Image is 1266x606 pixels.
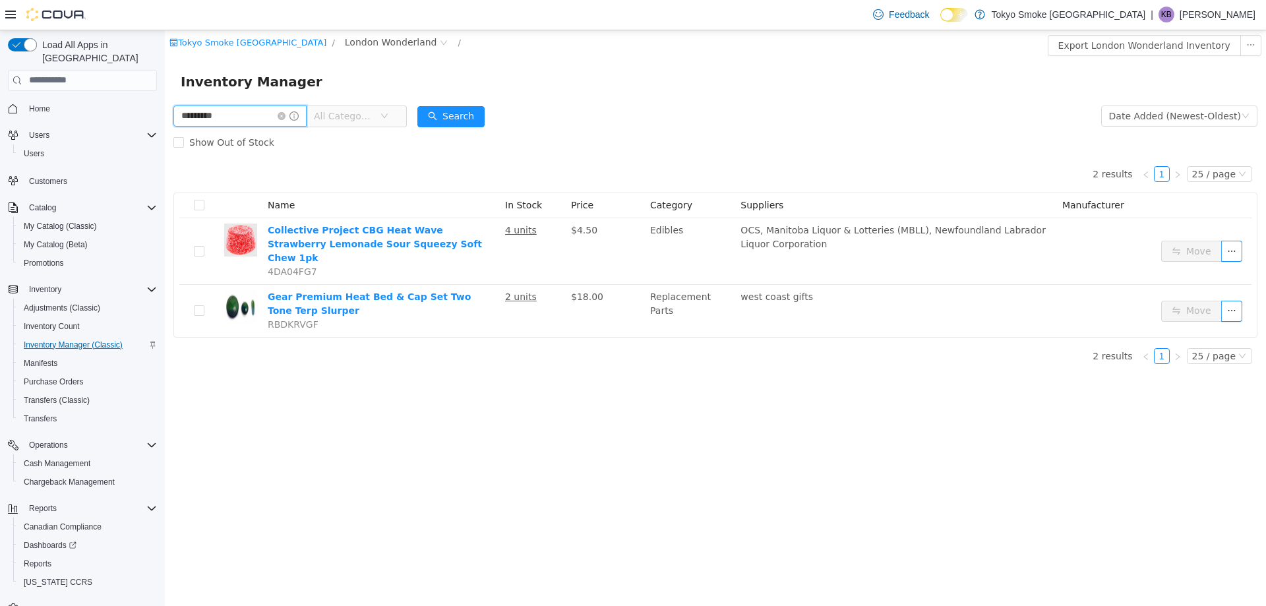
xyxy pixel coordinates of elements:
i: icon: right [1009,140,1017,148]
a: 1 [990,136,1004,151]
span: Price [406,169,429,180]
button: Canadian Compliance [13,518,162,536]
a: Dashboards [18,537,82,553]
span: Catalog [29,202,56,213]
span: Reports [29,503,57,514]
i: icon: left [977,322,985,330]
button: [US_STATE] CCRS [13,573,162,591]
span: My Catalog (Classic) [18,218,157,234]
span: Users [18,146,157,162]
a: [US_STATE] CCRS [18,574,98,590]
li: Next Page [1005,136,1021,152]
button: Reports [24,500,62,516]
td: Replacement Parts [480,255,570,307]
u: 4 units [340,195,372,205]
a: Users [18,146,49,162]
span: OCS, Manitoba Liquor & Lotteries (MBLL), Newfoundland Labrador Liquor Corporation [576,195,881,219]
span: Inventory Manager [16,41,166,62]
a: Gear Premium Heat Bed & Cap Set Two Tone Terp Slurper [103,261,306,286]
a: icon: shopTokyo Smoke [GEOGRAPHIC_DATA] [5,7,162,17]
button: Operations [24,437,73,453]
p: [PERSON_NAME] [1180,7,1255,22]
span: Suppliers [576,169,618,180]
input: Dark Mode [940,8,968,22]
span: Transfers (Classic) [24,395,90,406]
a: Cash Management [18,456,96,471]
li: Next Page [1005,318,1021,334]
a: Reports [18,556,57,572]
a: Chargeback Management [18,474,120,490]
span: RBDKRVGF [103,289,154,299]
span: west coast gifts [576,261,648,272]
span: Promotions [24,258,64,268]
a: Manifests [18,355,63,371]
a: My Catalog (Beta) [18,237,93,253]
button: Cash Management [13,454,162,473]
button: Inventory Count [13,317,162,336]
span: Manifests [24,358,57,369]
span: Transfers [18,411,157,427]
button: Reports [13,555,162,573]
span: Operations [29,440,68,450]
button: My Catalog (Beta) [13,235,162,254]
button: Manifests [13,354,162,373]
span: My Catalog (Classic) [24,221,97,231]
span: Transfers [24,413,57,424]
span: Canadian Compliance [24,522,102,532]
span: Operations [24,437,157,453]
i: icon: close-circle [113,82,121,90]
span: / [293,7,296,17]
i: icon: down [216,82,224,91]
span: Customers [24,172,157,189]
i: icon: down [1077,82,1085,91]
a: My Catalog (Classic) [18,218,102,234]
span: Dashboards [24,540,76,551]
button: Users [3,126,162,144]
span: Feedback [889,8,929,21]
span: KB [1161,7,1172,22]
button: Chargeback Management [13,473,162,491]
span: Promotions [18,255,157,271]
span: Chargeback Management [18,474,157,490]
button: Transfers [13,409,162,428]
span: Inventory [24,282,157,297]
span: Manifests [18,355,157,371]
span: $18.00 [406,261,438,272]
span: Inventory Count [24,321,80,332]
li: 2 results [928,136,967,152]
button: Transfers (Classic) [13,391,162,409]
button: Inventory [3,280,162,299]
li: Previous Page [973,318,989,334]
button: icon: searchSearch [253,76,320,97]
span: Show Out of Stock [19,107,115,117]
a: 1 [990,318,1004,333]
span: Customers [29,176,67,187]
span: Load All Apps in [GEOGRAPHIC_DATA] [37,38,157,65]
span: Reports [18,556,157,572]
span: [US_STATE] CCRS [24,577,92,588]
span: All Categories [149,79,209,92]
span: Reports [24,500,157,516]
span: Inventory Count [18,318,157,334]
i: icon: left [977,140,985,148]
button: Reports [3,499,162,518]
i: icon: right [1009,322,1017,330]
a: Collective Project CBG Heat Wave Strawberry Lemonade Sour Squeezy Soft Chew 1pk [103,195,317,233]
a: Feedback [868,1,934,28]
button: Catalog [24,200,61,216]
span: Purchase Orders [24,377,84,387]
a: Inventory Manager (Classic) [18,337,128,353]
span: Name [103,169,130,180]
a: Promotions [18,255,69,271]
button: Purchase Orders [13,373,162,391]
button: Inventory [24,282,67,297]
img: Cova [26,8,86,21]
div: Date Added (Newest-Oldest) [944,76,1076,96]
span: Home [24,100,157,117]
a: Transfers [18,411,62,427]
i: icon: shop [5,8,13,16]
span: Users [29,130,49,140]
button: Users [13,144,162,163]
div: 25 / page [1027,318,1071,333]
